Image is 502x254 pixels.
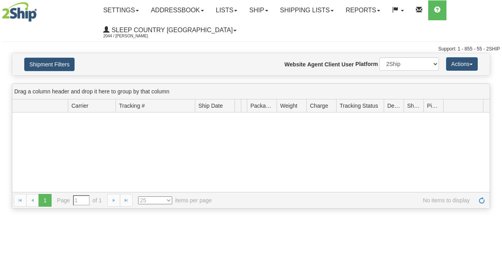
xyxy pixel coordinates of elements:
span: Shipment Issues [407,102,420,110]
a: Shipping lists [274,0,340,20]
button: Shipment Filters [24,58,75,71]
label: Website [285,60,306,68]
span: 1 [38,194,51,207]
a: Settings [97,0,145,20]
span: Ship Date [198,102,223,110]
a: Reports [340,0,386,20]
span: Carrier [71,102,88,110]
span: Weight [280,102,297,110]
span: items per page [138,196,212,204]
div: Support: 1 - 855 - 55 - 2SHIP [2,46,500,52]
a: Refresh [475,194,488,207]
span: Tracking Status [340,102,378,110]
a: Addressbook [145,0,210,20]
a: Ship [243,0,274,20]
a: Lists [210,0,243,20]
span: 2044 / [PERSON_NAME] [103,32,163,40]
div: grid grouping header [12,84,490,99]
label: Agent [307,60,323,68]
span: Charge [310,102,328,110]
span: No items to display [223,196,470,204]
span: Delivery Status [387,102,400,110]
label: Platform [356,60,378,68]
span: Sleep Country [GEOGRAPHIC_DATA] [110,27,233,33]
button: Actions [446,57,478,71]
span: Page of 1 [57,195,102,206]
span: Pickup Status [427,102,440,110]
span: Tracking # [119,102,145,110]
label: User [342,60,354,68]
a: Sleep Country [GEOGRAPHIC_DATA] 2044 / [PERSON_NAME] [97,20,242,40]
img: logo2044.jpg [2,2,37,22]
label: Client [325,60,340,68]
span: Packages [250,102,273,110]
